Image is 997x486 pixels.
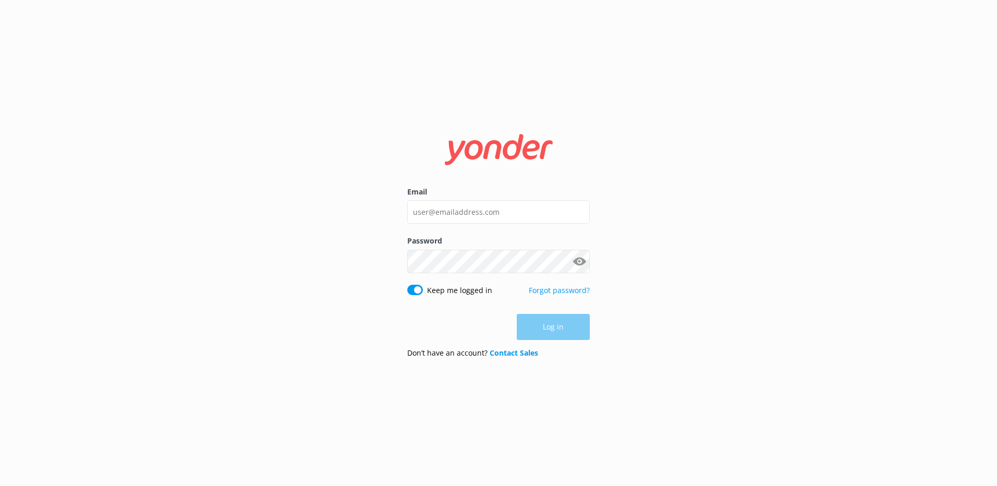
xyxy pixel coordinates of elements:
[490,348,538,358] a: Contact Sales
[427,285,492,296] label: Keep me logged in
[407,235,590,247] label: Password
[407,186,590,198] label: Email
[529,285,590,295] a: Forgot password?
[407,347,538,359] p: Don’t have an account?
[407,200,590,224] input: user@emailaddress.com
[569,251,590,272] button: Show password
